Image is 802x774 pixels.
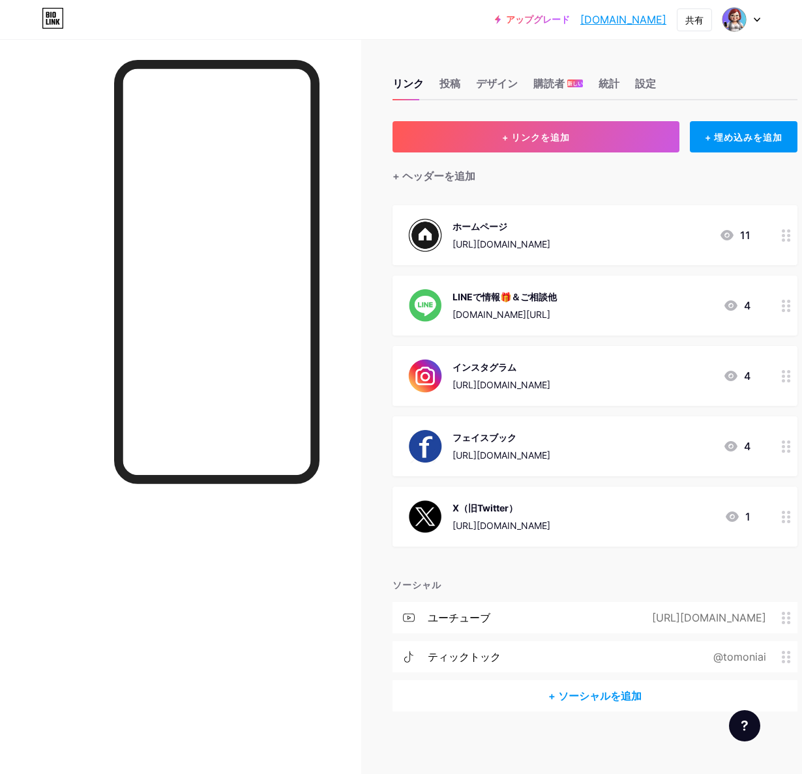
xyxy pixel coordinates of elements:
[408,218,442,252] img: ホームページ
[453,502,518,513] font: X（旧Twitter）
[502,132,570,143] font: + リンクを追加
[476,77,518,90] font: デザイン
[580,13,666,26] font: [DOMAIN_NAME]
[393,77,424,90] font: リンク
[453,291,557,302] font: LINEで情報🎁＆ご相談他
[428,650,501,663] font: ティックトック
[705,132,782,143] font: + 埋め込みを追加
[393,169,475,182] font: + ヘッダーを追加
[453,379,550,390] font: [URL][DOMAIN_NAME]
[744,299,750,312] font: 4
[635,77,656,90] font: 設定
[744,369,750,382] font: 4
[745,510,750,523] font: 1
[428,611,490,624] font: ユーチューブ
[713,650,766,663] font: @tomoniai
[453,221,507,232] font: ホームページ
[393,579,441,590] font: ソーシャル
[408,429,442,463] img: フェイスブック
[453,450,550,461] font: [URL][DOMAIN_NAME]
[408,359,442,393] img: インスタグラム
[567,80,583,87] font: 新しい
[453,362,516,373] font: インスタグラム
[740,229,750,242] font: 11
[722,7,747,32] img: 日常愛
[408,500,442,534] img: X（旧Twitter）
[599,77,619,90] font: 統計
[685,14,704,25] font: 共有
[533,77,565,90] font: 購読者
[439,77,460,90] font: 投稿
[548,689,642,702] font: + ソーシャルを追加
[506,14,570,25] font: アップグレード
[408,289,442,322] img: LINEで情報🎁＆ご相談他
[453,309,550,320] font: [DOMAIN_NAME][URL]
[744,440,750,453] font: 4
[453,520,550,531] font: [URL][DOMAIN_NAME]
[453,238,550,250] font: [URL][DOMAIN_NAME]
[393,121,679,152] button: + リンクを追加
[580,12,666,27] a: [DOMAIN_NAME]
[453,432,516,443] font: フェイスブック
[652,611,766,624] font: [URL][DOMAIN_NAME]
